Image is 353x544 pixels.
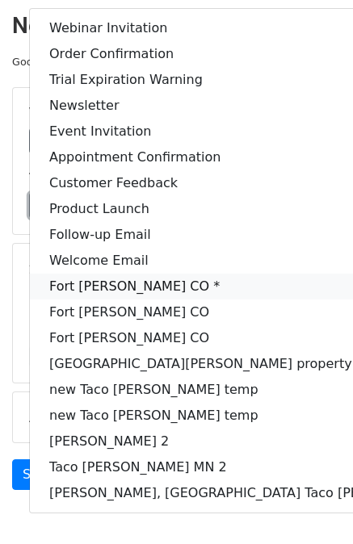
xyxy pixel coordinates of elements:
[12,459,65,490] a: Send
[12,12,341,40] h2: New Campaign
[272,467,353,544] iframe: Chat Widget
[12,56,212,68] small: Google Sheet:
